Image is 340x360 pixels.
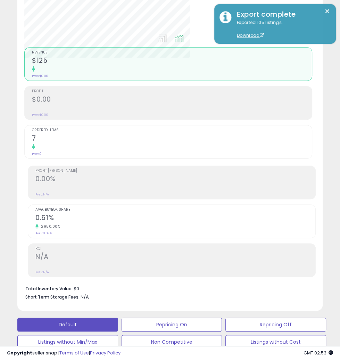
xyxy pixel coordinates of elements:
[122,335,222,349] button: Non Competitive
[122,318,222,332] button: Repricing On
[32,152,42,156] small: Prev: 0
[35,270,49,274] small: Prev: N/A
[324,7,330,16] button: ×
[225,318,326,332] button: Repricing Off
[35,169,315,173] span: Profit [PERSON_NAME]
[32,57,312,66] h2: $125
[7,350,121,357] div: seller snap | |
[32,95,312,105] h2: $0.00
[32,113,48,117] small: Prev: $0.00
[232,9,331,19] div: Export complete
[32,134,312,144] h2: 7
[25,284,310,292] li: $0
[35,175,315,184] h2: 0.00%
[32,90,312,93] span: Profit
[32,51,312,55] span: Revenue
[225,335,326,349] button: Listings without Cost
[35,231,52,235] small: Prev: 0.02%
[35,214,315,223] h2: 0.61%
[25,294,80,300] b: Short Term Storage Fees:
[90,350,121,356] a: Privacy Policy
[25,286,73,292] b: Total Inventory Value:
[39,224,60,229] small: 2950.00%
[81,294,89,300] span: N/A
[17,335,118,349] button: Listings without Min/Max
[17,318,118,332] button: Default
[35,247,315,251] span: ROI
[304,350,333,356] span: 2025-09-9 02:53 GMT
[35,253,315,262] h2: N/A
[35,192,49,196] small: Prev: N/A
[32,74,48,78] small: Prev: $0.00
[32,128,312,132] span: Ordered Items
[7,350,32,356] strong: Copyright
[35,208,315,212] span: Avg. Buybox Share
[237,32,264,38] a: Download
[59,350,89,356] a: Terms of Use
[232,19,331,39] div: Exported 105 listings.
